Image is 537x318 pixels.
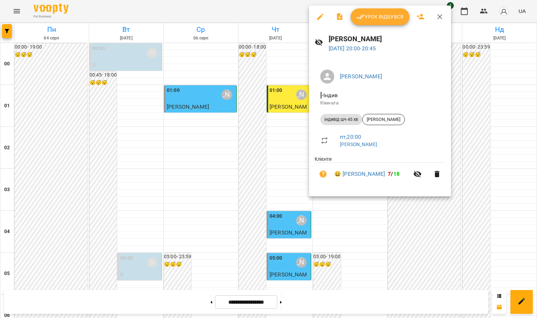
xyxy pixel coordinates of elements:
[351,8,409,25] button: Урок відбувся
[315,166,331,182] button: Візит ще не сплачено. Додати оплату?
[315,156,445,188] ul: Клієнти
[329,45,376,52] a: [DATE] 20:00-20:45
[393,171,400,177] span: 18
[340,142,377,147] a: [PERSON_NAME]
[363,116,404,123] span: [PERSON_NAME]
[362,114,405,125] div: [PERSON_NAME]
[320,92,339,99] span: - Індив
[340,133,361,140] a: пт , 20:00
[334,170,385,178] a: 😀 [PERSON_NAME]
[388,171,400,177] b: /
[320,116,362,123] span: індивід шч 45 хв
[388,171,391,177] span: 7
[340,73,382,80] a: [PERSON_NAME]
[356,13,404,21] span: Урок відбувся
[329,34,445,44] h6: [PERSON_NAME]
[320,100,440,107] p: Кімната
